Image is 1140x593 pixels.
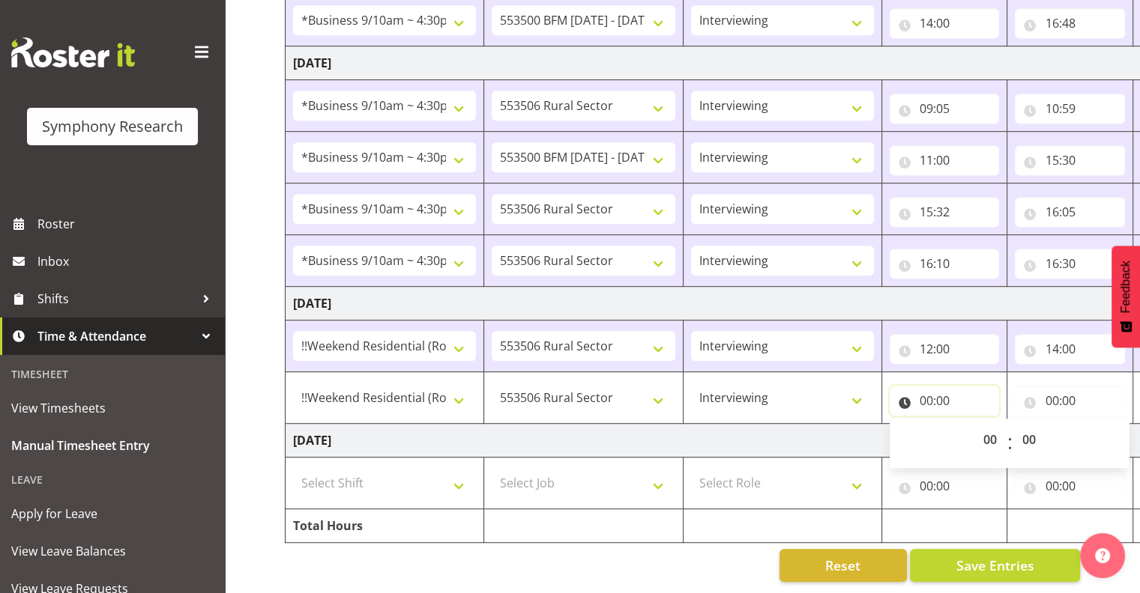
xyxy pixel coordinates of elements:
span: View Timesheets [11,397,214,419]
span: Shifts [37,288,195,310]
div: Timesheet [4,359,221,389]
td: Total Hours [286,509,484,543]
div: Leave [4,464,221,495]
a: View Timesheets [4,389,221,427]
span: Apply for Leave [11,502,214,525]
img: help-xxl-2.png [1095,548,1110,563]
input: Click to select... [1015,94,1125,124]
button: Save Entries [910,549,1080,582]
input: Click to select... [890,197,1000,227]
div: Symphony Research [42,115,183,138]
button: Feedback - Show survey [1112,246,1140,347]
input: Click to select... [1015,471,1125,501]
input: Click to select... [1015,249,1125,279]
span: View Leave Balances [11,540,214,562]
input: Click to select... [890,334,1000,364]
input: Click to select... [890,386,1000,416]
input: Click to select... [890,471,1000,501]
span: Feedback [1119,261,1133,313]
img: Rosterit website logo [11,37,135,67]
a: Apply for Leave [4,495,221,532]
span: Save Entries [956,556,1034,575]
input: Click to select... [890,249,1000,279]
input: Click to select... [1015,197,1125,227]
span: Time & Attendance [37,325,195,347]
input: Click to select... [890,8,1000,38]
span: : [1007,425,1012,462]
span: Inbox [37,250,217,273]
span: Manual Timesheet Entry [11,434,214,457]
input: Click to select... [890,145,1000,175]
input: Click to select... [890,94,1000,124]
input: Click to select... [1015,386,1125,416]
span: Roster [37,213,217,235]
input: Click to select... [1015,145,1125,175]
a: View Leave Balances [4,532,221,570]
a: Manual Timesheet Entry [4,427,221,464]
input: Click to select... [1015,334,1125,364]
input: Click to select... [1015,8,1125,38]
span: Reset [825,556,860,575]
button: Reset [779,549,907,582]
